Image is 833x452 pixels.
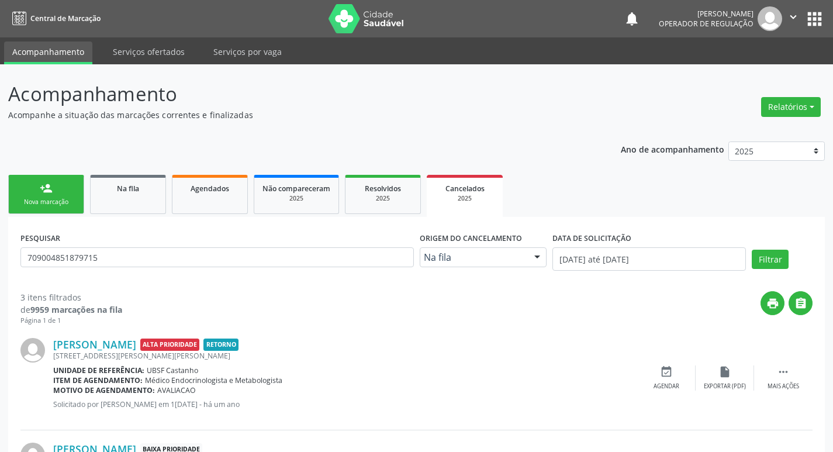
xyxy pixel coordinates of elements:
[53,351,637,361] div: [STREET_ADDRESS][PERSON_NAME][PERSON_NAME]
[718,365,731,378] i: insert_drive_file
[420,229,522,247] label: Origem do cancelamento
[758,6,782,31] img: img
[53,399,637,409] p: Solicitado por [PERSON_NAME] em 1[DATE] - há um ano
[552,229,631,247] label: DATA DE SOLICITAÇÃO
[140,339,199,351] span: Alta Prioridade
[782,6,804,31] button: 
[621,142,724,156] p: Ano de acompanhamento
[30,13,101,23] span: Central de Marcação
[20,229,60,247] label: PESQUISAR
[787,11,800,23] i: 
[20,338,45,363] img: img
[354,194,412,203] div: 2025
[145,375,282,385] span: Médico Endocrinologista e Metabologista
[262,184,330,194] span: Não compareceram
[105,42,193,62] a: Serviços ofertados
[8,9,101,28] a: Central de Marcação
[117,184,139,194] span: Na fila
[654,382,679,391] div: Agendar
[804,9,825,29] button: apps
[789,291,813,315] button: 
[147,365,198,375] span: UBSF Castanho
[752,250,789,270] button: Filtrar
[157,385,196,395] span: AVALIACAO
[4,42,92,64] a: Acompanhamento
[794,297,807,310] i: 
[435,194,495,203] div: 2025
[20,247,414,267] input: Nome, CNS
[552,247,746,271] input: Selecione um intervalo
[768,382,799,391] div: Mais ações
[766,297,779,310] i: print
[40,182,53,195] div: person_add
[424,251,523,263] span: Na fila
[191,184,229,194] span: Agendados
[205,42,290,62] a: Serviços por vaga
[53,338,136,351] a: [PERSON_NAME]
[53,385,155,395] b: Motivo de agendamento:
[20,303,122,316] div: de
[8,80,580,109] p: Acompanhamento
[704,382,746,391] div: Exportar (PDF)
[53,375,143,385] b: Item de agendamento:
[624,11,640,27] button: notifications
[20,316,122,326] div: Página 1 de 1
[203,339,238,351] span: Retorno
[761,291,784,315] button: print
[761,97,821,117] button: Relatórios
[8,109,580,121] p: Acompanhe a situação das marcações correntes e finalizadas
[659,9,753,19] div: [PERSON_NAME]
[659,19,753,29] span: Operador de regulação
[262,194,330,203] div: 2025
[445,184,485,194] span: Cancelados
[30,304,122,315] strong: 9959 marcações na fila
[53,365,144,375] b: Unidade de referência:
[17,198,75,206] div: Nova marcação
[777,365,790,378] i: 
[660,365,673,378] i: event_available
[20,291,122,303] div: 3 itens filtrados
[365,184,401,194] span: Resolvidos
